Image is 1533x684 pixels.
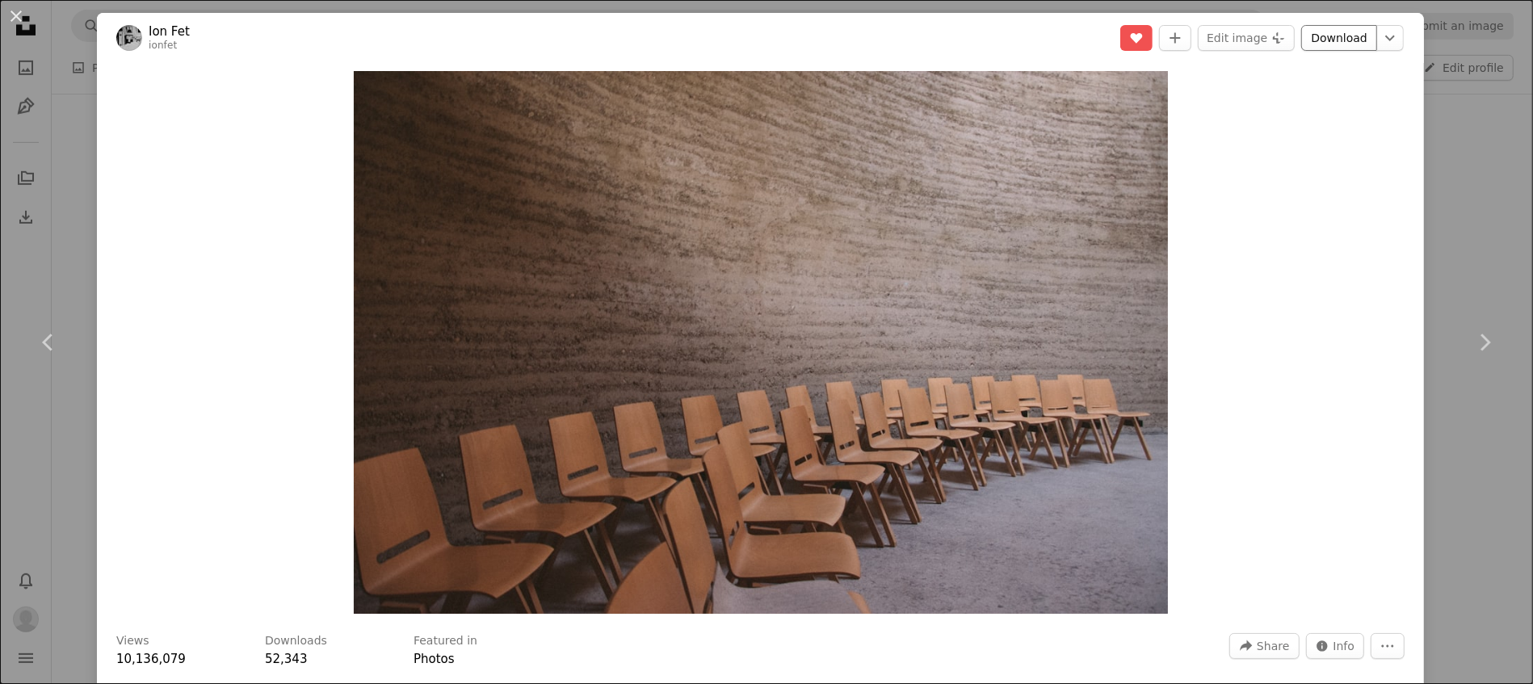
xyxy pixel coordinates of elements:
span: 10,136,079 [116,652,186,666]
span: Info [1333,634,1355,658]
span: Share [1257,634,1289,658]
button: Stats about this image [1306,633,1365,659]
button: Add to Collection [1159,25,1191,51]
a: ionfet [149,40,177,51]
a: Download [1301,25,1377,51]
button: Choose download size [1376,25,1404,51]
button: Edit image [1198,25,1295,51]
h3: Views [116,633,149,649]
button: Zoom in on this image [354,71,1168,614]
button: Share this image [1229,633,1299,659]
h3: Downloads [265,633,327,649]
a: Photos [414,652,455,666]
a: Next [1436,265,1533,420]
button: Unlike [1120,25,1153,51]
img: brown wooden chair lot inside room [354,71,1168,614]
img: Go to Ion Fet's profile [116,25,142,51]
a: Ion Fet [149,23,190,40]
button: More Actions [1371,633,1405,659]
h3: Featured in [414,633,477,649]
span: 52,343 [265,652,308,666]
